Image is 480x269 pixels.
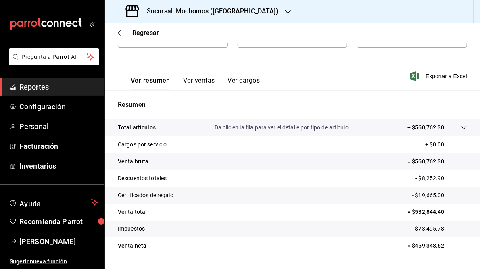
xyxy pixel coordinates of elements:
[19,161,98,171] span: Inventarios
[118,140,167,149] p: Cargos por servicio
[10,257,98,266] span: Sugerir nueva función
[412,225,467,233] p: - $73,495.78
[407,157,467,166] p: = $560,762.30
[131,77,260,90] div: navigation tabs
[425,140,467,149] p: + $0.00
[228,77,260,90] button: Ver cargos
[19,121,98,132] span: Personal
[19,236,98,247] span: [PERSON_NAME]
[118,242,146,250] p: Venta neta
[19,141,98,152] span: Facturación
[407,123,445,132] p: + $560,762.30
[407,208,467,216] p: = $532,844.40
[9,48,99,65] button: Pregunta a Parrot AI
[118,123,156,132] p: Total artículos
[407,242,467,250] p: = $459,348.62
[118,191,173,200] p: Certificados de regalo
[215,123,349,132] p: Da clic en la fila para ver el detalle por tipo de artículo
[118,225,145,233] p: Impuestos
[19,216,98,227] span: Recomienda Parrot
[19,101,98,112] span: Configuración
[412,71,467,81] button: Exportar a Excel
[89,21,95,27] button: open_drawer_menu
[131,77,170,90] button: Ver resumen
[416,174,467,183] p: - $8,252.90
[22,53,87,61] span: Pregunta a Parrot AI
[183,77,215,90] button: Ver ventas
[412,191,467,200] p: - $19,665.00
[118,174,167,183] p: Descuentos totales
[6,58,99,67] a: Pregunta a Parrot AI
[118,157,148,166] p: Venta bruta
[19,81,98,92] span: Reportes
[118,100,467,110] p: Resumen
[118,208,147,216] p: Venta total
[19,198,88,207] span: Ayuda
[132,29,159,37] span: Regresar
[140,6,278,16] h3: Sucursal: Mochomos ([GEOGRAPHIC_DATA])
[118,29,159,37] button: Regresar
